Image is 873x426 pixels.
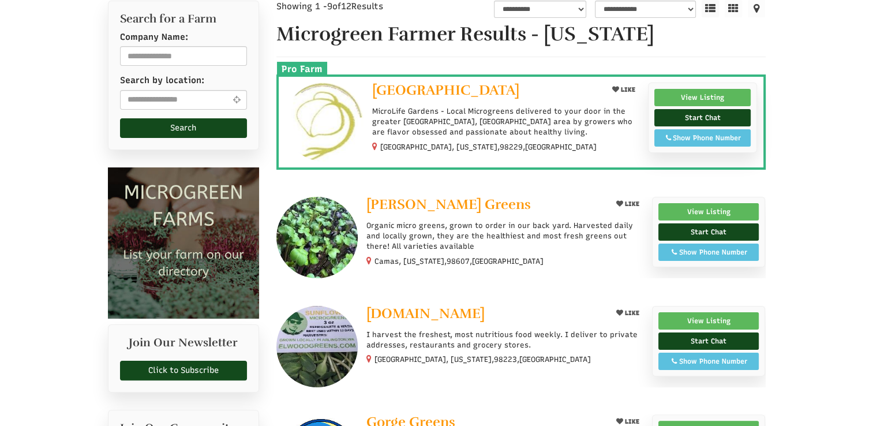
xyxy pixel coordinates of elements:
[658,203,759,221] a: View Listing
[500,142,523,152] span: 98229
[372,106,639,138] p: MicroLife Gardens - Local Microgreens delivered to your door in the greater [GEOGRAPHIC_DATA], [G...
[374,355,591,364] small: [GEOGRAPHIC_DATA], [US_STATE], ,
[654,89,751,106] a: View Listing
[276,306,358,387] img: ELWOODGREENS.COM
[284,83,364,162] img: MicroLife Gardens
[658,312,759,330] a: View Listing
[494,1,586,18] select: overall_rating_filter-1
[327,1,332,12] span: 9
[108,167,260,319] img: Microgreen Farms list your microgreen farm today
[380,143,597,151] small: [GEOGRAPHIC_DATA], [US_STATE], ,
[374,257,544,266] small: Camas, [US_STATE], ,
[276,1,439,13] div: Showing 1 - of Results
[494,354,517,365] span: 98223
[608,83,639,97] button: LIKE
[447,256,470,267] span: 98607
[665,247,753,257] div: Show Phone Number
[120,361,248,380] a: Click to Subscribe
[623,200,639,208] span: LIKE
[612,197,643,211] button: LIKE
[230,95,243,104] i: Use Current Location
[612,306,643,320] button: LIKE
[519,354,591,365] span: [GEOGRAPHIC_DATA]
[120,13,248,25] h2: Search for a Farm
[366,330,643,350] p: I harvest the freshest, most nutritious food weekly. I deliver to private addresses, restaurants ...
[366,196,531,213] span: [PERSON_NAME] Greens
[120,31,188,43] label: Company Name:
[120,74,204,87] label: Search by location:
[658,223,759,241] a: Start Chat
[623,418,639,425] span: LIKE
[120,337,248,355] h2: Join Our Newsletter
[595,1,696,18] select: sortbox-1
[366,221,643,252] p: Organic micro greens, grown to order in our back yard. Harvested daily and locally grown, they ar...
[120,118,248,138] button: Search
[472,256,544,267] span: [GEOGRAPHIC_DATA]
[366,197,602,215] a: [PERSON_NAME] Greens
[654,109,751,126] a: Start Chat
[276,197,358,278] img: Alda Greens
[665,356,753,367] div: Show Phone Number
[372,83,599,100] a: [GEOGRAPHIC_DATA]
[366,306,602,324] a: [DOMAIN_NAME]
[658,332,759,350] a: Start Chat
[372,81,519,99] span: [GEOGRAPHIC_DATA]
[276,24,766,45] h1: Microgreen Farmer Results - [US_STATE]
[366,305,485,322] span: [DOMAIN_NAME]
[341,1,351,12] span: 12
[661,133,745,143] div: Show Phone Number
[525,142,597,152] span: [GEOGRAPHIC_DATA]
[619,86,635,94] span: LIKE
[623,309,639,317] span: LIKE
